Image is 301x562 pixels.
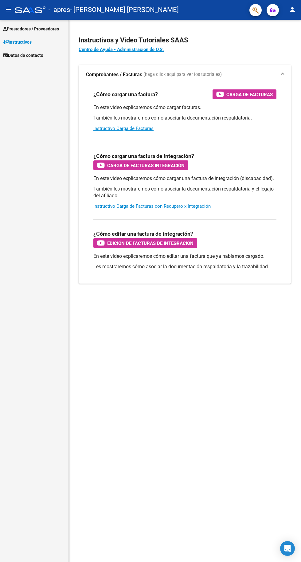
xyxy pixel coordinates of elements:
h3: ¿Cómo cargar una factura de integración? [93,152,194,160]
a: Centro de Ayuda - Administración de O.S. [79,47,164,52]
span: Instructivos [3,39,32,45]
span: Edición de Facturas de integración [107,239,193,247]
mat-expansion-panel-header: Comprobantes / Facturas (haga click aquí para ver los tutoriales) [79,65,291,84]
span: - apres [49,3,70,17]
div: Open Intercom Messenger [280,541,295,556]
span: Carga de Facturas [226,91,273,98]
span: Carga de Facturas Integración [107,162,185,169]
p: En este video explicaremos cómo editar una factura que ya habíamos cargado. [93,253,276,260]
p: En este video explicaremos cómo cargar facturas. [93,104,276,111]
span: Datos de contacto [3,52,43,59]
h2: Instructivos y Video Tutoriales SAAS [79,34,291,46]
a: Instructivo Carga de Facturas con Recupero x Integración [93,203,211,209]
mat-icon: person [289,6,296,13]
a: Instructivo Carga de Facturas [93,126,154,131]
mat-icon: menu [5,6,12,13]
strong: Comprobantes / Facturas [86,71,142,78]
span: - [PERSON_NAME] [PERSON_NAME] [70,3,179,17]
button: Edición de Facturas de integración [93,238,197,248]
span: (haga click aquí para ver los tutoriales) [143,71,222,78]
span: Prestadores / Proveedores [3,26,59,32]
div: Comprobantes / Facturas (haga click aquí para ver los tutoriales) [79,84,291,284]
h3: ¿Cómo editar una factura de integración? [93,230,193,238]
p: También les mostraremos cómo asociar la documentación respaldatoria y el legajo del afiliado. [93,186,276,199]
p: Les mostraremos cómo asociar la documentación respaldatoria y la trazabilidad. [93,263,276,270]
button: Carga de Facturas [213,89,276,99]
p: También les mostraremos cómo asociar la documentación respaldatoria. [93,115,276,121]
h3: ¿Cómo cargar una factura? [93,90,158,99]
button: Carga de Facturas Integración [93,160,188,170]
p: En este video explicaremos cómo cargar una factura de integración (discapacidad). [93,175,276,182]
